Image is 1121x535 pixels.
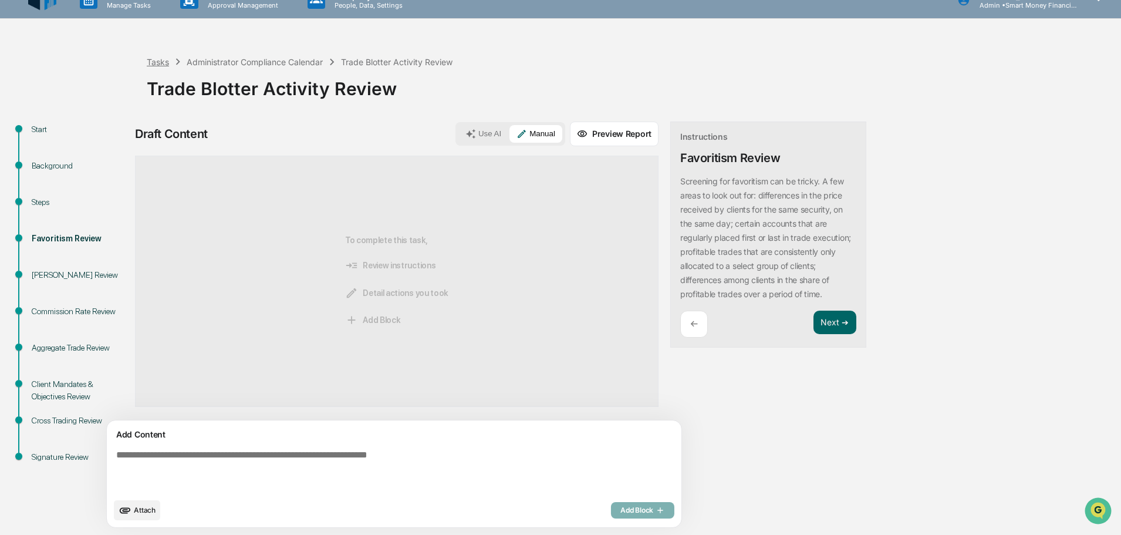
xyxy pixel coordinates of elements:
span: Add Block [345,314,400,327]
p: ← [690,318,698,329]
div: Start [32,123,128,136]
p: Screening for favoritism can be tricky. A few areas to look out for: differences in the price rec... [680,176,851,299]
div: Favoritism Review [32,233,128,245]
div: Cross Trading Review [32,415,128,427]
div: Background [32,160,128,172]
div: Add Content [114,428,674,442]
div: 🔎 [12,171,21,181]
button: Use AI [458,125,508,143]
span: Review instructions [345,259,435,272]
div: Aggregate Trade Review [32,342,128,354]
button: Manual [509,125,562,143]
div: 🖐️ [12,149,21,159]
div: Draft Content [135,127,208,141]
div: 🗄️ [85,149,94,159]
img: 1746055101610-c473b297-6a78-478c-a979-82029cc54cd1 [12,90,33,111]
button: upload document [114,500,160,520]
iframe: Open customer support [1083,496,1115,528]
button: Preview Report [570,122,659,146]
div: We're available if you need us! [40,102,148,111]
a: 🗄️Attestations [80,143,150,164]
div: Favoritism Review [680,151,780,165]
a: 🔎Data Lookup [7,166,79,187]
p: How can we help? [12,25,214,43]
a: 🖐️Preclearance [7,143,80,164]
span: Data Lookup [23,170,74,182]
div: Client Mandates & Objectives Review [32,378,128,403]
div: [PERSON_NAME] Review [32,269,128,281]
span: Detail actions you took [345,287,448,300]
span: Preclearance [23,148,76,160]
div: Tasks [147,57,169,67]
span: Attach [134,506,156,514]
div: Commission Rate Review [32,305,128,318]
div: Steps [32,196,128,208]
div: To complete this task, [345,175,448,388]
p: Admin • Smart Money Financial Advisors [970,1,1079,9]
div: Instructions [680,132,728,142]
span: Pylon [117,199,142,208]
a: Powered byPylon [83,198,142,208]
button: Next ➔ [813,311,856,335]
div: Signature Review [32,451,128,463]
div: Trade Blotter Activity Review [341,57,453,67]
span: Attestations [97,148,146,160]
div: Start new chat [40,90,193,102]
p: People, Data, Settings [325,1,408,9]
p: Approval Management [198,1,284,9]
div: Trade Blotter Activity Review [147,69,1115,99]
button: Start new chat [200,93,214,107]
div: Administrator Compliance Calendar [187,57,323,67]
p: Manage Tasks [97,1,157,9]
